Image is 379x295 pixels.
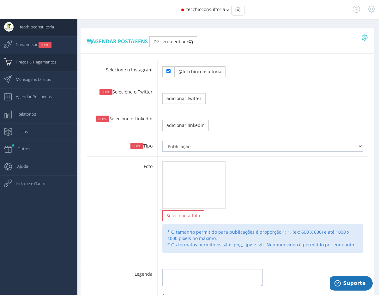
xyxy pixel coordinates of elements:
span: Agendar Postagens [9,89,52,105]
span: Relatórios [11,106,36,122]
span: Listas [11,123,28,139]
small: NOVO [99,89,112,95]
small: NOVO [96,116,109,122]
label: Selecione o Instagram [87,60,157,73]
span: tecchioconsultoria [14,19,54,35]
span: Ajuda [11,158,28,174]
span: Mensagens Diretas [9,71,51,87]
button: Dê seu feedback [149,36,197,47]
label: Selecione o Twitter [87,82,157,95]
label: Foto [87,157,157,170]
img: User Image [4,22,14,32]
img: Instagram_simple_icon.svg [236,8,240,12]
div: * O tamanho permitido para publicações é proporção 1: 1, (ex: 600 X 600) e até 1000 x 1000 pixels... [162,224,364,253]
label: Tipo [87,136,157,149]
span: Preços & Pagamentos [9,54,56,70]
span: Nova versão [9,37,51,52]
span: Outros [11,141,30,157]
iframe: Abre um widget para que você possa encontrar mais informações [330,276,373,292]
span: tecchioconsultoria [186,6,225,12]
button: @tecchioconsultoria [174,66,226,77]
label: Legenda [87,265,157,277]
div: Basic example [232,5,244,15]
span: Indique e Ganhe [9,176,46,191]
small: NOVO [130,143,143,149]
span: Agendar Postagens [87,38,148,45]
small: NOVO [39,42,51,48]
a: adicionar linkedin [162,120,209,131]
a: adicionar twitter [162,93,206,104]
div: Basic example [162,66,226,77]
label: Selecione o Linkedin [87,109,157,122]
